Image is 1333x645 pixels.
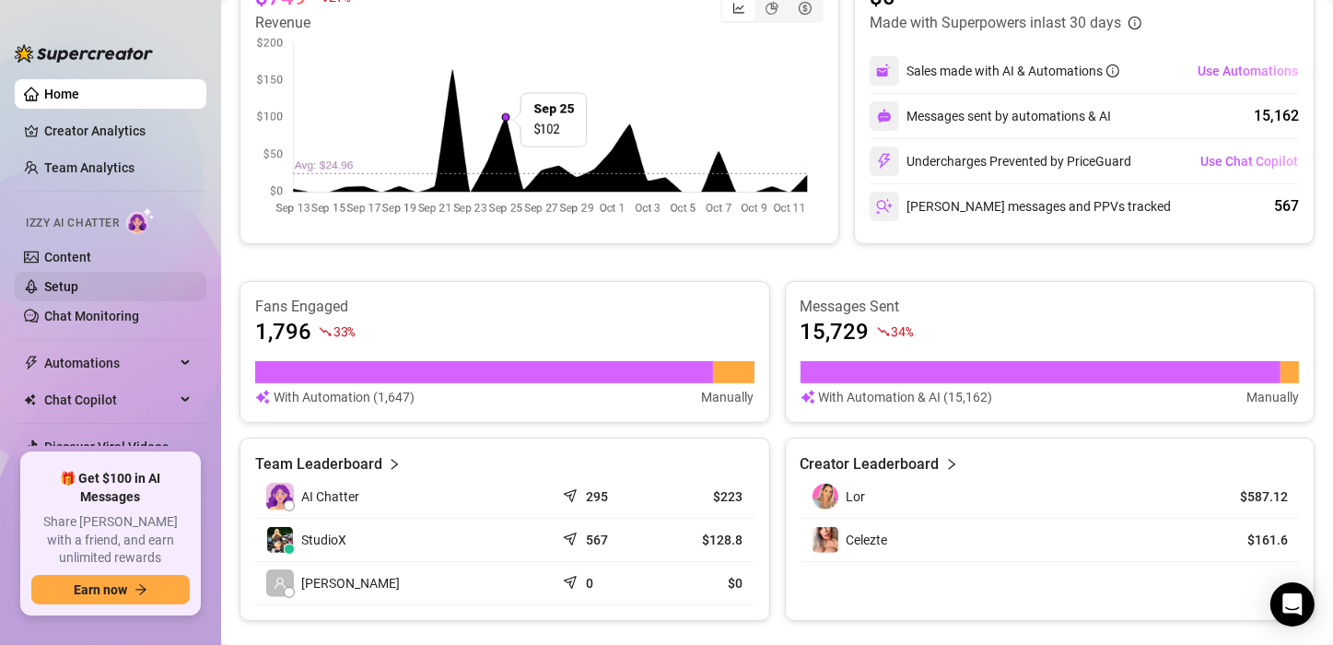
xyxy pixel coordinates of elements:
[563,485,581,503] span: send
[126,207,155,234] img: AI Chatter
[801,317,870,346] article: 15,729
[74,582,127,597] span: Earn now
[301,487,359,507] span: AI Chatter
[732,2,745,15] span: line-chart
[255,297,754,317] article: Fans Engaged
[26,215,119,232] span: Izzy AI Chatter
[255,387,270,407] img: svg%3e
[44,348,175,378] span: Automations
[876,63,893,79] img: svg%3e
[1274,195,1299,217] div: 567
[1246,387,1299,407] article: Manually
[44,87,79,101] a: Home
[1197,56,1299,86] button: Use Automations
[274,577,286,590] span: user
[665,574,743,592] article: $0
[847,533,888,547] span: Celezte
[1128,17,1141,29] span: info-circle
[255,12,350,34] article: Revenue
[870,147,1131,176] div: Undercharges Prevented by PriceGuard
[847,489,866,504] span: Lor
[1198,64,1298,78] span: Use Automations
[563,571,581,590] span: send
[586,487,608,506] article: 295
[813,527,838,553] img: Celezte
[1199,147,1299,176] button: Use Chat Copilot
[24,356,39,370] span: thunderbolt
[892,322,913,340] span: 34 %
[333,322,355,340] span: 33 %
[586,574,593,592] article: 0
[665,531,743,549] article: $128.8
[876,198,893,215] img: svg%3e
[801,453,940,475] article: Creator Leaderboard
[766,2,778,15] span: pie-chart
[31,470,190,506] span: 🎁 Get $100 in AI Messages
[563,528,581,546] span: send
[44,385,175,415] span: Chat Copilot
[801,387,815,407] img: svg%3e
[319,325,332,338] span: fall
[1204,531,1288,549] article: $161.6
[15,44,153,63] img: logo-BBDzfeDw.svg
[1106,64,1119,77] span: info-circle
[870,12,1121,34] article: Made with Superpowers in last 30 days
[44,116,192,146] a: Creator Analytics
[266,483,294,510] img: izzy-ai-chatter-avatar-DDCN_rTZ.svg
[301,530,346,550] span: StudioX
[1204,487,1288,506] article: $587.12
[1200,154,1298,169] span: Use Chat Copilot
[819,387,993,407] article: With Automation & AI (15,162)
[870,192,1171,221] div: [PERSON_NAME] messages and PPVs tracked
[44,279,78,294] a: Setup
[388,453,401,475] span: right
[801,297,1300,317] article: Messages Sent
[945,453,958,475] span: right
[44,250,91,264] a: Content
[24,393,36,406] img: Chat Copilot
[44,160,134,175] a: Team Analytics
[586,531,608,549] article: 567
[813,484,838,510] img: Lor
[31,513,190,568] span: Share [PERSON_NAME] with a friend, and earn unlimited rewards
[274,387,415,407] article: With Automation (1,647)
[876,153,893,170] img: svg%3e
[665,487,743,506] article: $223
[799,2,812,15] span: dollar-circle
[870,101,1111,131] div: Messages sent by automations & AI
[44,440,169,454] a: Discover Viral Videos
[877,325,890,338] span: fall
[1254,105,1299,127] div: 15,162
[255,453,382,475] article: Team Leaderboard
[301,573,400,593] span: [PERSON_NAME]
[255,317,311,346] article: 1,796
[31,575,190,604] button: Earn nowarrow-right
[267,527,293,553] img: StudioX
[877,109,892,123] img: svg%3e
[1270,582,1315,627] div: Open Intercom Messenger
[44,309,139,323] a: Chat Monitoring
[134,583,147,596] span: arrow-right
[906,61,1119,81] div: Sales made with AI & Automations
[702,387,754,407] article: Manually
